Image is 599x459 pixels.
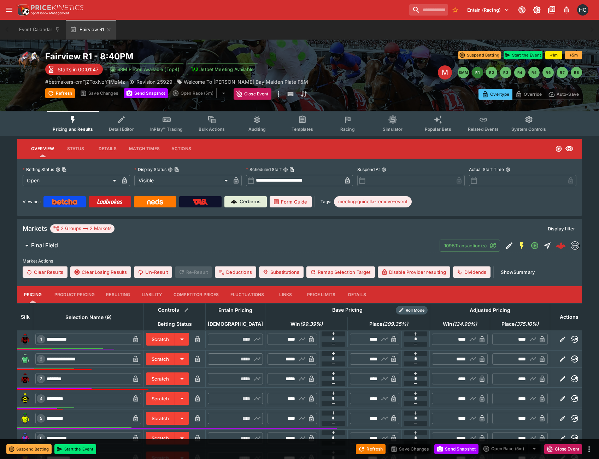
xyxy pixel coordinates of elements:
button: Documentation [545,4,558,16]
p: Copy To Clipboard [45,78,125,86]
button: 1095Transaction(s) [440,240,500,252]
p: Revision 25929 [136,78,172,86]
button: Final Field [17,239,440,253]
img: horse_racing.png [17,51,40,73]
span: Templates [292,126,313,132]
span: 4 [39,396,44,401]
span: Bulk Actions [199,126,225,132]
div: Open [23,175,119,186]
label: Market Actions [23,256,576,266]
a: Form Guide [270,196,312,207]
button: more [274,88,283,100]
button: Close Event [544,444,582,454]
span: System Controls [511,126,546,132]
span: Racing [340,126,355,132]
button: +1m [545,51,562,59]
button: Toggle light/dark mode [530,4,543,16]
button: Match Times [123,140,165,157]
img: betmakers [571,242,579,249]
button: Pricing [17,286,49,303]
img: Neds [147,199,163,205]
button: Display filter [544,223,579,234]
button: Suspend At [381,167,386,172]
button: Select Tenant [463,4,513,16]
button: Notifications [560,4,573,16]
button: +5m [565,51,582,59]
button: Override [512,89,545,100]
button: Liability [136,286,168,303]
button: No Bookmarks [450,4,461,16]
div: Hamish Gooch [577,4,588,16]
img: Betcha [52,199,77,205]
button: Details [92,140,123,157]
p: Overtype [490,90,509,98]
img: runner 3 [19,373,31,384]
button: Send Snapshot [124,88,168,98]
p: Suspend At [357,166,380,172]
img: runner 4 [19,393,31,404]
button: Overview [25,140,60,157]
span: Betting Status [150,320,200,328]
span: Detail Editor [109,126,134,132]
img: Ladbrokes [97,199,123,205]
em: ( 99.39 %) [300,320,323,328]
p: Starts in 00:01:47 [58,66,99,73]
img: logo-cerberus--red.svg [556,241,566,251]
img: jetbet-logo.svg [191,66,198,73]
th: Adjusted Pricing [430,303,550,317]
button: Display StatusCopy To Clipboard [168,167,173,172]
button: R1 [472,67,483,78]
button: SRM Prices Available (Top4) [106,63,184,75]
p: Scheduled Start [246,166,282,172]
button: R5 [528,67,540,78]
p: Display Status [134,166,166,172]
button: Bulk edit [182,306,191,315]
span: 1 [39,337,43,342]
th: Controls [144,303,206,317]
img: Cerberus [231,199,237,205]
button: Dividends [453,266,491,278]
button: Edit Detail [503,239,516,252]
div: Betting Target: cerberus [334,196,412,207]
div: Start From [478,89,582,100]
button: Event Calendar [15,20,64,40]
img: runner 5 [19,413,31,424]
a: e0fde284-bbe8-42b2-a593-2b2f9a3e77f1 [554,239,568,253]
button: Auto-Save [545,89,582,100]
button: Copy To Clipboard [174,167,179,172]
span: Popular Bets [425,126,451,132]
button: Copy To Clipboard [289,167,294,172]
span: Win(99.39%) [283,320,330,328]
button: Actions [165,140,197,157]
button: SGM Enabled [516,239,528,252]
button: Un-Result [134,266,172,278]
label: Tags: [321,196,331,207]
h2: Copy To Clipboard [45,51,314,62]
div: e0fde284-bbe8-42b2-a593-2b2f9a3e77f1 [556,241,566,251]
span: Win(124.99%) [435,320,485,328]
button: Resulting [100,286,136,303]
span: Auditing [248,126,266,132]
button: Hamish Gooch [575,2,591,18]
div: Show/hide Price Roll mode configuration. [396,306,428,314]
input: search [409,4,448,16]
span: 3 [39,376,44,381]
span: Re-Result [175,266,212,278]
button: Overtype [478,89,512,100]
button: Substitutions [259,266,304,278]
span: InPlay™ Trading [150,126,183,132]
span: Place(375.10%) [494,320,546,328]
button: Fairview R1 [66,20,116,40]
nav: pagination navigation [458,67,582,78]
button: Scratch [146,412,175,425]
span: Pricing and Results [53,126,93,132]
th: Entain Pricing [206,303,265,317]
span: Roll Mode [403,307,428,313]
em: ( 124.99 %) [452,320,477,328]
div: split button [481,444,541,454]
span: 2 [39,357,44,361]
svg: Open [555,145,562,152]
button: R7 [557,67,568,78]
img: runner 1 [19,334,31,345]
